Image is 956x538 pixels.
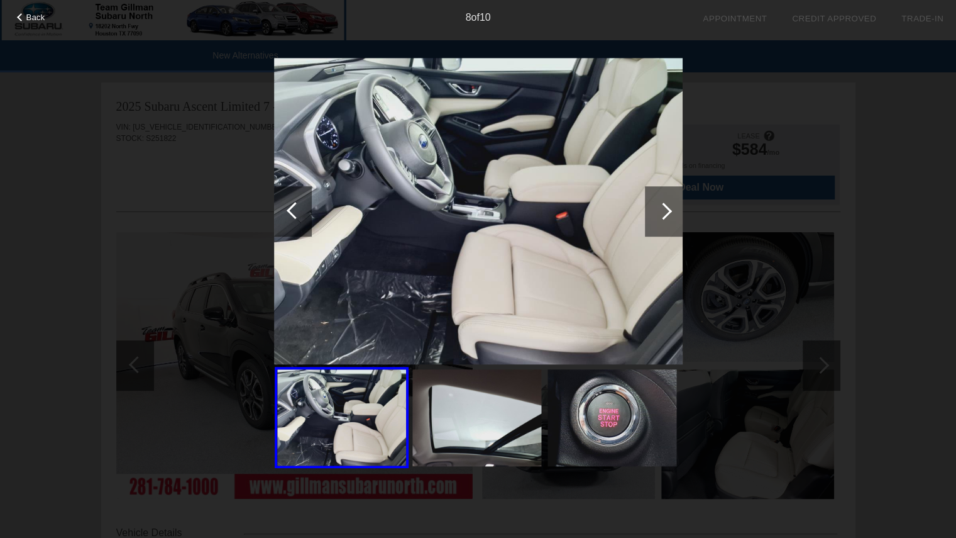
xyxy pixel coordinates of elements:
[465,12,471,23] span: 8
[547,369,676,466] img: a9b41617f55546bda02a822edd85b477.jpg
[703,14,767,23] a: Appointment
[901,14,943,23] a: Trade-In
[480,12,491,23] span: 10
[274,58,683,365] img: 350f3a75fb0944ab8e8dd011d9e867f4.jpg
[792,14,876,23] a: Credit Approved
[412,369,541,466] img: 3c6ad4f6fda94c179bcf875435f40dd2.jpg
[26,13,45,22] span: Back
